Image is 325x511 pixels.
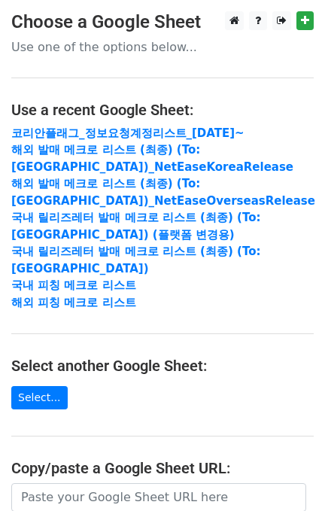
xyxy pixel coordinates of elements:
h4: Use a recent Google Sheet: [11,101,314,119]
a: 국내 릴리즈레터 발매 메크로 리스트 (최종) (To:[GEOGRAPHIC_DATA]) [11,245,260,275]
a: 코리안플래그_정보요청계정리스트_[DATE]~ [11,126,245,140]
a: 해외 피칭 메크로 리스트 [11,296,136,309]
a: 국내 릴리즈레터 발매 메크로 리스트 (최종) (To:[GEOGRAPHIC_DATA]) (플랫폼 변경용) [11,211,260,242]
a: 해외 발매 메크로 리스트 (최종) (To: [GEOGRAPHIC_DATA])_NetEaseKoreaRelease [11,143,293,174]
a: 국내 피칭 메크로 리스트 [11,278,136,292]
a: 해외 발매 메크로 리스트 (최종) (To: [GEOGRAPHIC_DATA])_NetEaseOverseasRelease [11,177,315,208]
h4: Select another Google Sheet: [11,357,314,375]
h4: Copy/paste a Google Sheet URL: [11,459,314,477]
p: Use one of the options below... [11,39,314,55]
a: Select... [11,386,68,409]
h3: Choose a Google Sheet [11,11,314,33]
